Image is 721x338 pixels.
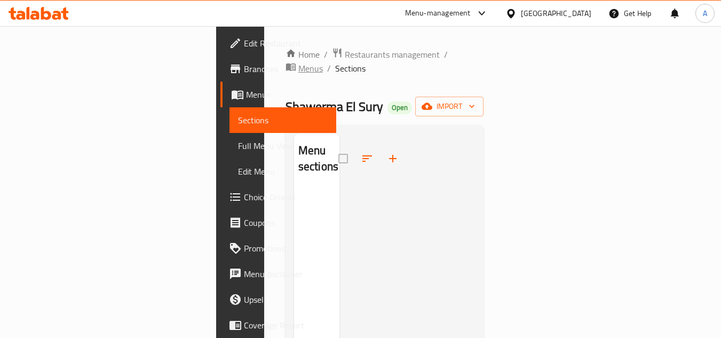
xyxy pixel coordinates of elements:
div: Open [387,101,412,114]
span: Sections [335,62,366,75]
span: Promotions [244,242,328,255]
a: Coverage Report [220,312,337,338]
span: Edit Restaurant [244,37,328,50]
a: Restaurants management [332,48,440,61]
a: Promotions [220,235,337,261]
a: Sections [229,107,337,133]
a: Branches [220,56,337,82]
span: Restaurants management [345,48,440,61]
button: import [415,97,484,116]
li: / [444,48,448,61]
div: Menu-management [405,7,471,20]
span: Menus [246,88,328,101]
a: Choice Groups [220,184,337,210]
span: Upsell [244,293,328,306]
nav: Menu sections [294,184,339,193]
div: [GEOGRAPHIC_DATA] [521,7,591,19]
a: Menus [220,82,337,107]
a: Edit Menu [229,159,337,184]
a: Coupons [220,210,337,235]
span: Shawerma El Sury [286,95,383,119]
nav: breadcrumb [286,48,484,75]
span: Branches [244,62,328,75]
a: Edit Restaurant [220,30,337,56]
span: Coupons [244,216,328,229]
span: Sections [238,114,328,127]
a: Full Menu View [229,133,337,159]
button: Add section [380,146,406,171]
span: Open [387,103,412,112]
a: Upsell [220,287,337,312]
span: Menu disclaimer [244,268,328,280]
span: Coverage Report [244,319,328,332]
span: Choice Groups [244,191,328,203]
span: A [703,7,707,19]
span: import [424,100,475,113]
a: Menu disclaimer [220,261,337,287]
span: Edit Menu [238,165,328,178]
span: Full Menu View [238,139,328,152]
